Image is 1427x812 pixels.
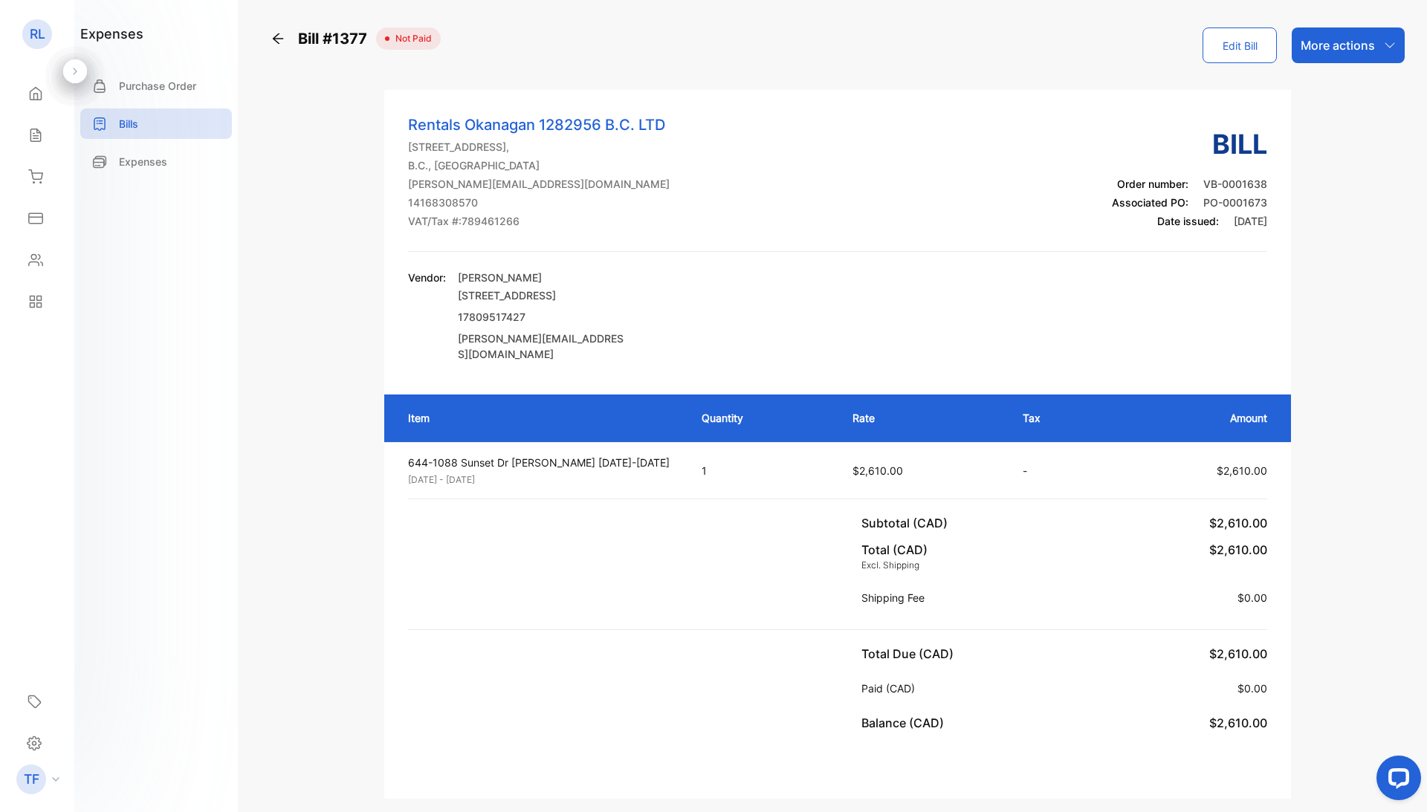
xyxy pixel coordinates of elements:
[80,108,232,139] a: Bills
[1112,176,1267,192] p: Order number:
[861,681,921,696] p: Paid (CAD)
[1124,410,1268,426] p: Amount
[1203,27,1277,63] button: Edit Bill
[408,176,670,192] p: [PERSON_NAME][EMAIL_ADDRESS][DOMAIN_NAME]
[1209,646,1267,661] span: $2,610.00
[408,157,670,173] p: B.C., [GEOGRAPHIC_DATA]
[861,590,931,605] p: Shipping Fee
[861,714,950,732] p: Balance (CAD)
[408,410,672,426] p: Item
[119,116,138,131] p: Bills
[1112,195,1267,210] p: Associated PO:
[1203,178,1267,190] span: VB-0001638
[861,541,928,559] p: Total (CAD)
[702,463,823,478] p: 1
[1112,124,1267,164] h3: bill
[298,27,376,50] span: Bill #1377
[1203,196,1267,209] span: PO-0001673
[1209,715,1267,730] span: $2,610.00
[702,410,823,426] p: Quantity
[458,331,629,362] p: [PERSON_NAME][EMAIL_ADDRESS][DOMAIN_NAME]
[119,78,196,94] p: Purchase Order
[408,139,670,155] p: [STREET_ADDRESS],
[408,455,675,470] p: 644-1088 Sunset Dr [PERSON_NAME] [DATE]-[DATE]
[30,25,45,44] p: RL
[1112,213,1267,229] p: Date issued:
[1217,464,1267,477] span: $2,610.00
[1209,516,1267,530] span: $2,610.00
[458,270,629,285] p: [PERSON_NAME]
[1301,36,1375,54] p: More actions
[458,309,629,325] p: 17809517427
[1023,410,1094,426] p: Tax
[1292,27,1405,63] button: More actions
[852,464,903,477] span: $2,610.00
[1365,750,1427,812] iframe: LiveChat chat widget
[24,770,39,789] p: TF
[458,285,629,306] p: [STREET_ADDRESS]
[408,114,670,136] p: Rentals Okanagan 1282956 B.C. LTD
[852,410,993,426] p: Rate
[861,645,960,663] p: Total Due (CAD)
[1237,682,1267,695] span: $0.00
[408,195,670,210] p: 14168308570
[861,514,954,532] p: Subtotal (CAD)
[408,213,670,229] p: VAT/Tax #: 789461266
[1234,215,1267,227] span: [DATE]
[80,71,232,101] a: Purchase Order
[1209,542,1267,557] span: $2,610.00
[119,154,167,169] p: Expenses
[408,270,446,285] p: Vendor:
[80,24,143,44] h1: expenses
[80,146,232,177] a: Expenses
[1023,463,1094,478] p: -
[1237,591,1267,604] span: $0.00
[408,473,675,487] p: [DATE] - [DATE]
[861,559,928,572] p: Excl. Shipping
[389,32,432,45] span: Not Paid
